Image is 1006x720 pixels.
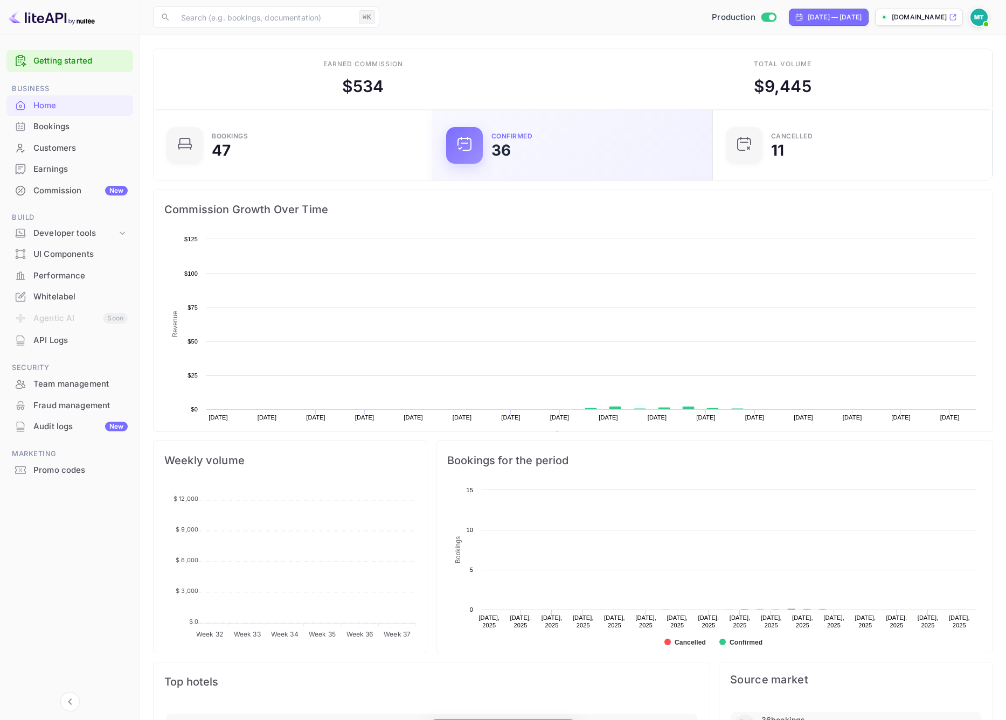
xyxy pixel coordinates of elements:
[33,163,128,176] div: Earnings
[6,159,133,180] div: Earnings
[761,614,782,628] text: [DATE], 2025
[604,614,625,628] text: [DATE], 2025
[6,95,133,115] a: Home
[730,673,982,686] span: Source market
[794,414,813,421] text: [DATE]
[6,362,133,374] span: Security
[6,395,133,416] div: Fraud management
[6,159,133,179] a: Earnings
[730,614,751,628] text: [DATE], 2025
[6,224,133,243] div: Developer tools
[33,291,128,303] div: Whitelabel
[564,431,592,438] text: Revenue
[6,374,133,394] a: Team management
[550,414,570,421] text: [DATE]
[918,614,939,628] text: [DATE], 2025
[712,11,755,24] span: Production
[258,414,277,421] text: [DATE]
[189,618,198,625] tspan: $ 0
[454,536,462,564] text: Bookings
[212,133,248,139] div: Bookings
[707,11,780,24] div: Switch to Sandbox mode
[501,414,521,421] text: [DATE]
[306,414,325,421] text: [DATE]
[6,416,133,436] a: Audit logsNew
[542,614,563,628] text: [DATE], 2025
[188,304,198,311] text: $75
[792,614,813,628] text: [DATE], 2025
[188,372,198,379] text: $25
[771,133,813,139] div: CANCELLED
[698,614,719,628] text: [DATE], 2025
[675,639,706,646] text: Cancelled
[33,400,128,412] div: Fraud management
[635,614,656,628] text: [DATE], 2025
[234,630,261,638] tspan: Week 33
[9,9,95,26] img: LiteAPI logo
[175,6,355,28] input: Search (e.g. bookings, documentation)
[6,448,133,460] span: Marketing
[188,338,198,345] text: $50
[6,180,133,200] a: CommissionNew
[404,414,423,421] text: [DATE]
[510,614,531,628] text: [DATE], 2025
[196,630,223,638] tspan: Week 32
[105,186,128,195] div: New
[667,614,688,628] text: [DATE], 2025
[33,378,128,390] div: Team management
[323,59,403,69] div: Earned commission
[309,630,336,638] tspan: Week 35
[6,265,133,285] a: Performance
[754,74,811,99] div: $ 9,445
[970,9,988,26] img: Marcin Teodoru
[6,138,133,159] div: Customers
[184,236,198,242] text: $125
[191,406,198,413] text: $0
[33,227,117,240] div: Developer tools
[648,414,667,421] text: [DATE]
[105,422,128,431] div: New
[696,414,716,421] text: [DATE]
[6,116,133,137] div: Bookings
[886,614,907,628] text: [DATE], 2025
[176,587,198,595] tspan: $ 3,000
[164,201,982,218] span: Commission Growth Over Time
[491,133,533,139] div: Confirmed
[176,526,198,533] tspan: $ 9,000
[33,55,128,67] a: Getting started
[33,185,128,197] div: Commission
[6,50,133,72] div: Getting started
[33,421,128,433] div: Audit logs
[171,311,179,337] text: Revenue
[33,100,128,112] div: Home
[6,374,133,395] div: Team management
[60,692,80,711] button: Collapse navigation
[6,416,133,437] div: Audit logsNew
[346,630,373,638] tspan: Week 36
[355,414,374,421] text: [DATE]
[754,59,811,69] div: Total volume
[6,212,133,223] span: Build
[6,330,133,351] div: API Logs
[6,286,133,307] div: Whitelabel
[33,270,128,282] div: Performance
[6,330,133,350] a: API Logs
[6,395,133,415] a: Fraud management
[6,460,133,480] a: Promo codes
[843,414,862,421] text: [DATE]
[6,244,133,265] div: UI Components
[6,116,133,136] a: Bookings
[342,74,384,99] div: $ 534
[891,414,911,421] text: [DATE]
[184,270,198,277] text: $100
[33,248,128,261] div: UI Components
[823,614,844,628] text: [DATE], 2025
[478,614,499,628] text: [DATE], 2025
[949,614,970,628] text: [DATE], 2025
[491,143,511,158] div: 36
[6,460,133,481] div: Promo codes
[6,180,133,201] div: CommissionNew
[470,567,473,573] text: 5
[359,10,375,24] div: ⌘K
[212,143,231,158] div: 47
